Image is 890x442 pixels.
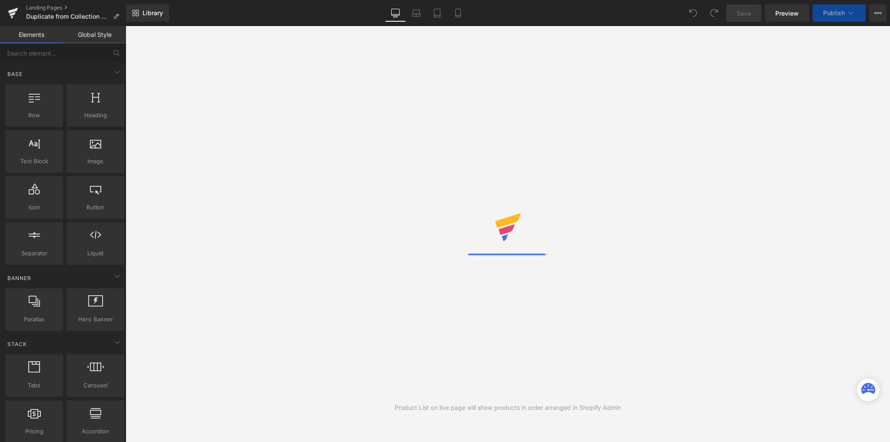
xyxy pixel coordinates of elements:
[737,9,751,18] span: Save
[775,9,799,18] span: Preview
[869,4,887,22] button: More
[7,274,32,282] span: Banner
[69,203,122,212] span: Button
[395,403,621,412] div: Product List on live page will show products in order arranged in Shopify Admin
[126,4,169,22] a: New Library
[69,381,122,390] span: Carousel
[26,13,110,20] span: Duplicate from Collection Page - [DATE] 07:09:59
[8,111,60,120] span: Row
[8,427,60,436] span: Pricing
[8,157,60,166] span: Text Block
[406,4,427,22] a: Laptop
[7,70,23,78] span: Base
[448,4,468,22] a: Mobile
[8,381,60,390] span: Tabs
[69,427,122,436] span: Accordion
[8,315,60,324] span: Parallax
[26,4,126,11] a: Landing Pages
[823,10,845,16] span: Publish
[813,4,866,22] button: Publish
[8,203,60,212] span: Icon
[705,4,723,22] button: Redo
[63,26,126,43] a: Global Style
[427,4,448,22] a: Tablet
[8,249,60,258] span: Separator
[765,4,809,22] a: Preview
[69,249,122,258] span: Liquid
[69,111,122,120] span: Heading
[684,4,702,22] button: Undo
[143,9,163,17] span: Library
[69,157,122,166] span: Image
[69,315,122,324] span: Hero Banner
[7,340,28,348] span: Stack
[385,4,406,22] a: Desktop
